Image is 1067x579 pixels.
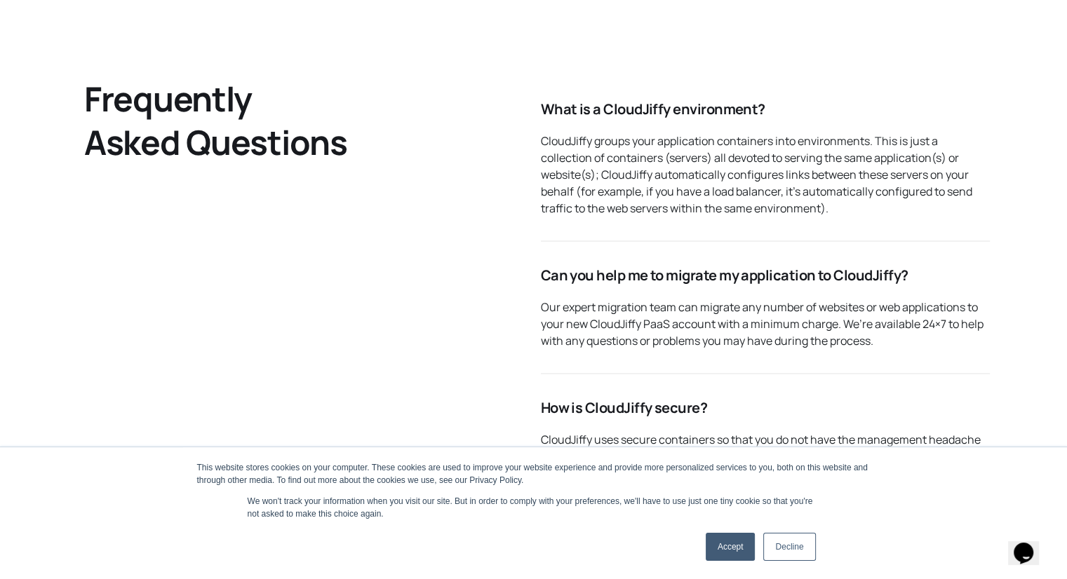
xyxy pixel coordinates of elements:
p: We won't track your information when you visit our site. But in order to comply with your prefere... [248,495,820,520]
div: This website stores cookies on your computer. These cookies are used to improve your website expe... [197,461,871,486]
p: CloudJiffy groups your application containers into environments. This is just a collection of con... [541,132,991,217]
h2: Frequently Asked Questions [84,77,519,165]
h4: What is a CloudJiffy environment? [541,100,991,118]
h4: How is CloudJiffy secure? [541,399,991,417]
h4: Can you help me to migrate my application to CloudJiffy? [541,266,991,285]
a: Decline [763,533,815,561]
p: CloudJiffy uses secure containers so that you do not have the management headache of the kernel, ... [541,431,991,498]
iframe: chat widget [1008,523,1053,565]
a: Accept [706,533,756,561]
div: Our expert migration team can migrate any number of websites or web applications to your new Clou... [541,299,991,349]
